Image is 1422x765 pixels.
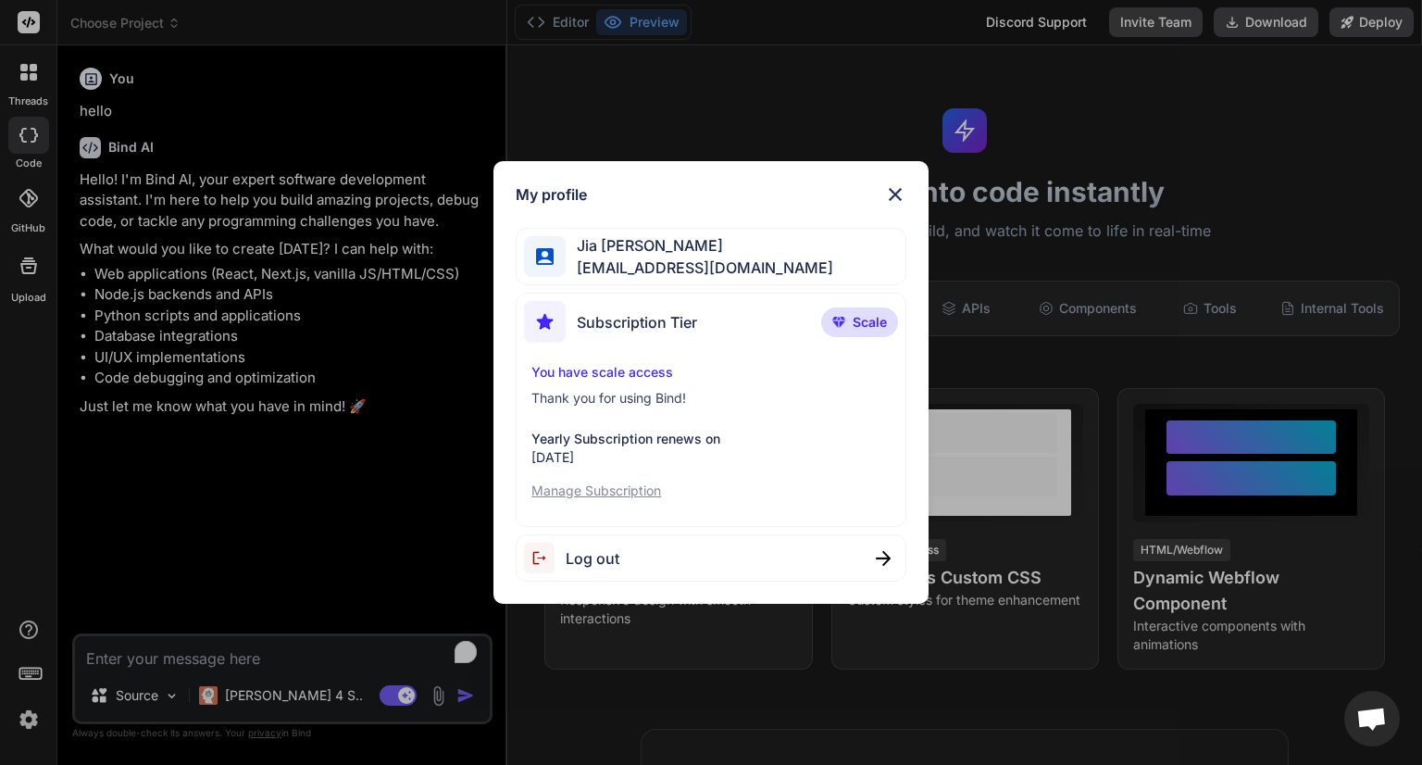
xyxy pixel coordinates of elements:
[536,248,554,266] img: profile
[1344,691,1400,746] div: Open chat
[524,301,566,343] img: subscription
[531,363,890,382] p: You have scale access
[531,430,890,448] p: Yearly Subscription renews on
[566,234,833,257] span: Jia [PERSON_NAME]
[577,311,697,333] span: Subscription Tier
[524,543,566,573] img: logout
[531,482,890,500] p: Manage Subscription
[516,183,587,206] h1: My profile
[884,183,906,206] img: close
[531,389,890,408] p: Thank you for using Bind!
[853,313,887,332] span: Scale
[832,317,845,328] img: premium
[566,547,619,570] span: Log out
[531,448,890,467] p: [DATE]
[876,551,891,566] img: close
[566,257,833,279] span: [EMAIL_ADDRESS][DOMAIN_NAME]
